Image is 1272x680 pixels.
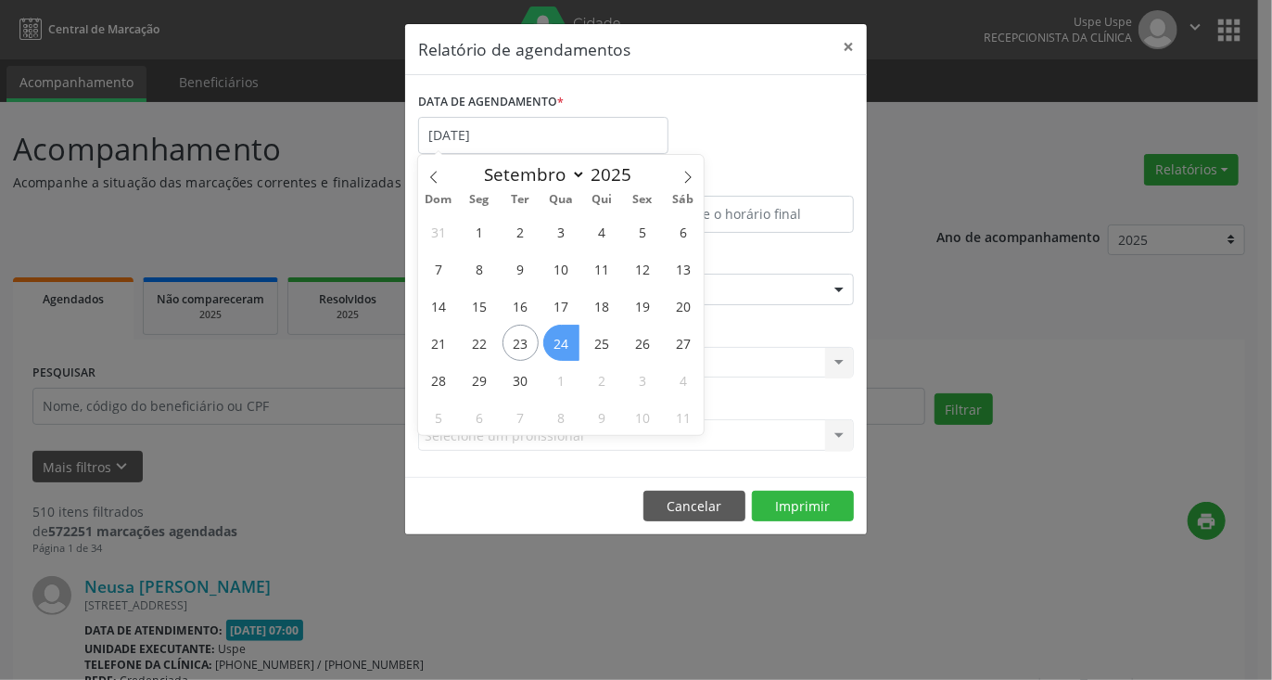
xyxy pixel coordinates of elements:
span: Setembro 7, 2025 [421,250,457,287]
span: Ter [500,194,541,206]
span: Outubro 10, 2025 [624,399,660,435]
span: Outubro 3, 2025 [624,362,660,398]
span: Setembro 6, 2025 [665,213,701,250]
span: Sex [622,194,663,206]
span: Setembro 26, 2025 [624,325,660,361]
label: ATÉ [641,167,854,196]
span: Setembro 15, 2025 [462,288,498,324]
span: Setembro 24, 2025 [543,325,579,361]
span: Setembro 20, 2025 [665,288,701,324]
span: Setembro 17, 2025 [543,288,579,324]
span: Setembro 22, 2025 [462,325,498,361]
select: Month [475,161,586,187]
span: Setembro 19, 2025 [624,288,660,324]
button: Close [830,24,867,70]
span: Setembro 30, 2025 [502,362,539,398]
span: Setembro 12, 2025 [624,250,660,287]
span: Outubro 8, 2025 [543,399,579,435]
span: Qui [581,194,622,206]
span: Setembro 8, 2025 [462,250,498,287]
span: Setembro 9, 2025 [502,250,539,287]
input: Selecione uma data ou intervalo [418,117,668,154]
span: Setembro 3, 2025 [543,213,579,250]
span: Setembro 2, 2025 [502,213,539,250]
span: Outubro 2, 2025 [583,362,619,398]
input: Selecione o horário final [641,196,854,233]
span: Outubro 4, 2025 [665,362,701,398]
span: Outubro 6, 2025 [462,399,498,435]
span: Setembro 10, 2025 [543,250,579,287]
span: Setembro 14, 2025 [421,288,457,324]
span: Setembro 23, 2025 [502,325,539,361]
span: Setembro 27, 2025 [665,325,701,361]
span: Setembro 5, 2025 [624,213,660,250]
span: Sáb [663,194,704,206]
span: Setembro 28, 2025 [421,362,457,398]
span: Setembro 18, 2025 [583,288,619,324]
button: Cancelar [643,491,745,522]
span: Setembro 21, 2025 [421,325,457,361]
span: Outubro 1, 2025 [543,362,579,398]
span: Outubro 5, 2025 [421,399,457,435]
span: Setembro 13, 2025 [665,250,701,287]
span: Setembro 29, 2025 [462,362,498,398]
input: Year [586,162,647,186]
span: Setembro 25, 2025 [583,325,619,361]
button: Imprimir [752,491,854,522]
span: Outubro 7, 2025 [502,399,539,435]
span: Outubro 11, 2025 [665,399,701,435]
span: Qua [541,194,581,206]
span: Setembro 1, 2025 [462,213,498,250]
span: Outubro 9, 2025 [583,399,619,435]
h5: Relatório de agendamentos [418,37,630,61]
span: Setembro 11, 2025 [583,250,619,287]
label: DATA DE AGENDAMENTO [418,88,564,117]
span: Seg [459,194,500,206]
span: Setembro 4, 2025 [583,213,619,250]
span: Setembro 16, 2025 [502,288,539,324]
span: Dom [418,194,459,206]
span: Agosto 31, 2025 [421,213,457,250]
